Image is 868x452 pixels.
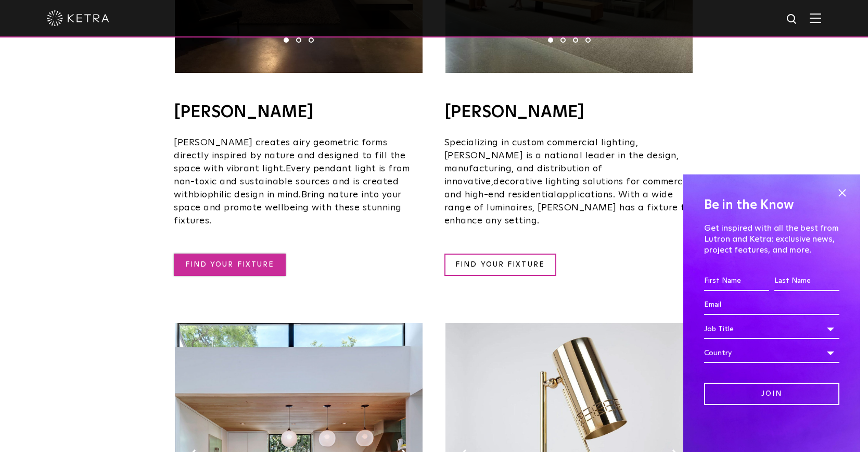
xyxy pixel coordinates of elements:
input: Last Name [774,271,839,291]
img: search icon [786,13,799,26]
span: applications. With a wide range of luminaires, [PERSON_NAME] has a fixture to enhance any setting. [444,190,691,225]
span: decorative lighting solutions for commercial and high-end residential [444,177,694,199]
img: Hamburger%20Nav.svg [810,13,821,23]
a: FIND YOUR FIXTURE [444,254,556,276]
input: Join [704,383,839,405]
span: [PERSON_NAME] [444,151,524,160]
img: ketra-logo-2019-white [47,10,109,26]
input: Email [704,295,839,315]
h4: [PERSON_NAME] [174,104,424,121]
h4: Be in the Know [704,195,839,215]
span: is a national leader in the design, manufacturing, and distribution of innovative, [444,151,679,186]
p: biophilic design in mind. [174,136,424,228]
span: Every pendant light is from non-toxic and sustainable sources and is created with [174,164,410,199]
span: [PERSON_NAME] creates airy geometric forms directly inspired by nature and designed to fill the s... [174,138,405,173]
span: Bring nature into your space and promote wellbeing with these stunning fixtures. [174,190,402,225]
span: Specializing in custom commercial lighting, [444,138,639,147]
h4: [PERSON_NAME] [444,104,694,121]
div: Job Title [704,319,839,339]
a: FIND YOUR FIXTURE [174,254,286,276]
p: Get inspired with all the best from Lutron and Ketra: exclusive news, project features, and more. [704,223,839,255]
div: Country [704,343,839,363]
input: First Name [704,271,769,291]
